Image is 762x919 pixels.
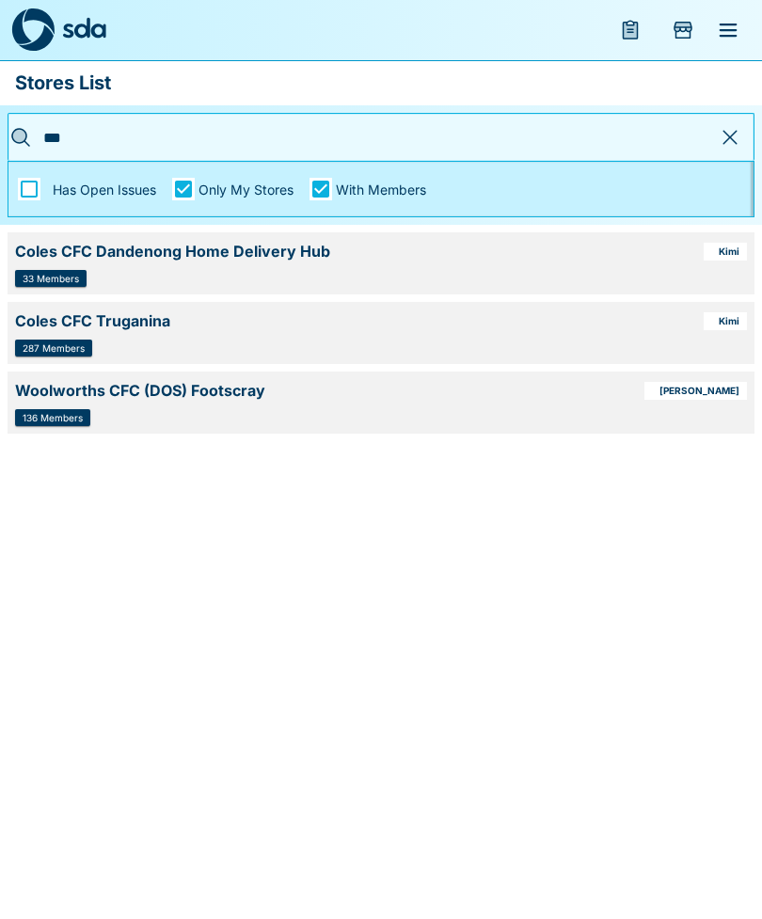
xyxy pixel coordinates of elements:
[706,8,751,53] button: menu
[15,240,696,262] span: Coles CFC Dandenong Home Delivery Hub
[608,8,653,53] button: menu
[336,180,426,199] span: With Members
[198,180,294,199] span: Only My Stores
[11,8,55,52] img: sda-logo-dark.svg
[660,8,706,53] button: Add Store Visit
[15,68,111,98] p: Stores List
[23,413,83,422] span: 136 Members
[53,180,156,199] span: Has Open Issues
[62,17,106,39] img: sda-logotype.svg
[15,309,696,332] span: Coles CFC Truganina
[23,343,85,353] span: 287 Members
[659,384,739,398] div: [PERSON_NAME]
[23,274,79,283] span: 33 Members
[15,379,637,402] span: Woolworths CFC (DOS) Footscray
[719,314,739,328] div: Kimi
[719,245,739,259] div: Kimi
